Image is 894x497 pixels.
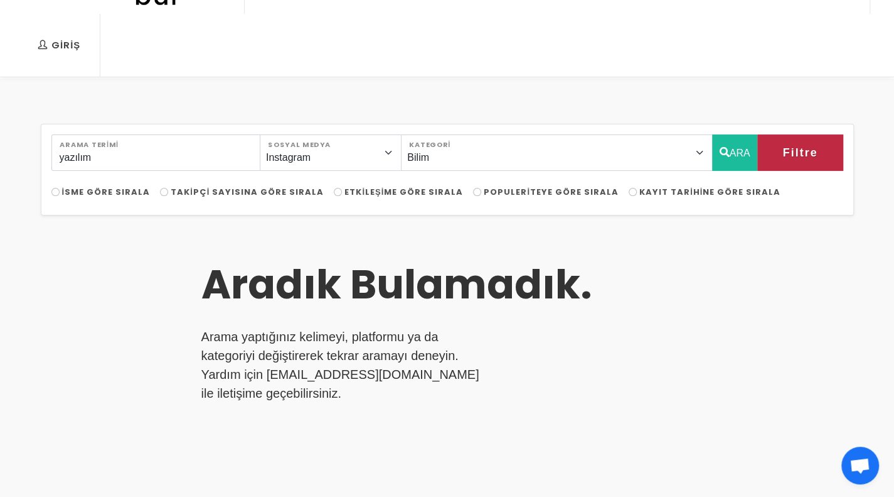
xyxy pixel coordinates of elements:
a: Giriş [28,14,90,77]
button: Filtre [757,134,843,171]
p: Arama yaptığınız kelimeyi, platformu ya da kategoriyi değiştirerek tekrar aramayı deneyin. Yardım... [201,327,486,403]
input: Kayıt Tarihine Göre Sırala [629,188,637,196]
span: Filtre [782,142,817,163]
button: ARA [712,134,758,171]
input: Takipçi Sayısına Göre Sırala [160,188,168,196]
span: Kayıt Tarihine Göre Sırala [639,186,780,198]
span: Takipçi Sayısına Göre Sırala [171,186,324,198]
input: Populeriteye Göre Sırala [473,188,481,196]
div: Açık sohbet [841,447,879,484]
h3: Aradık Bulamadık. [201,261,674,309]
input: Etkileşime Göre Sırala [334,188,342,196]
span: Etkileşime Göre Sırala [344,186,463,198]
span: Populeriteye Göre Sırala [484,186,619,198]
span: İsme Göre Sırala [62,186,151,198]
input: İsme Göre Sırala [51,188,60,196]
input: Search.. [51,134,260,171]
div: Giriş [38,38,80,52]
